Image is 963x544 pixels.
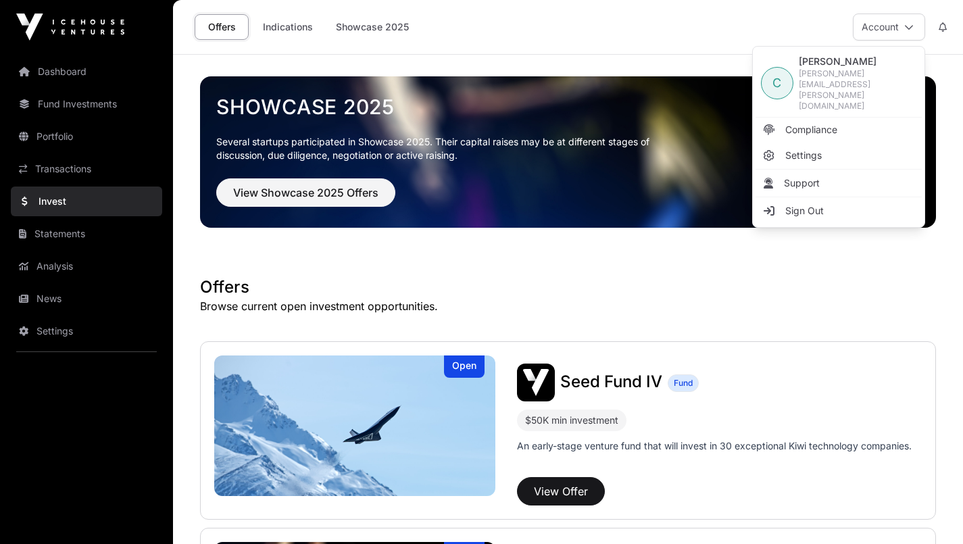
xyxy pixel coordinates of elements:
a: Portfolio [11,122,162,151]
p: An early-stage venture fund that will invest in 30 exceptional Kiwi technology companies. [517,439,912,453]
a: Offers [195,14,249,40]
img: Showcase 2025 [200,76,936,228]
a: View Showcase 2025 Offers [216,192,395,205]
a: Invest [11,187,162,216]
span: Fund [674,378,693,389]
span: Support [784,176,820,190]
a: Compliance [756,118,922,142]
span: C [772,74,781,93]
img: Seed Fund IV [214,355,495,496]
button: View Offer [517,477,605,505]
p: Several startups participated in Showcase 2025. Their capital raises may be at different stages o... [216,135,670,162]
img: Seed Fund IV [517,364,555,401]
a: Fund Investments [11,89,162,119]
span: Sign Out [785,204,824,218]
div: $50K min investment [517,410,626,431]
a: Settings [756,143,922,168]
span: Settings [785,149,822,162]
a: Showcase 2025 [216,95,920,119]
a: Dashboard [11,57,162,86]
li: Sign Out [756,199,922,223]
a: Indications [254,14,322,40]
a: Seed Fund IV [560,374,662,391]
div: $50K min investment [525,412,618,428]
a: Settings [11,316,162,346]
span: [PERSON_NAME][EMAIL_ADDRESS][PERSON_NAME][DOMAIN_NAME] [799,68,916,112]
a: News [11,284,162,314]
a: Analysis [11,251,162,281]
a: Transactions [11,154,162,184]
span: [PERSON_NAME] [799,55,916,68]
a: Seed Fund IVOpen [214,355,495,496]
p: Browse current open investment opportunities. [200,298,936,314]
img: Icehouse Ventures Logo [16,14,124,41]
iframe: Chat Widget [895,479,963,544]
li: Support [756,171,922,195]
span: View Showcase 2025 Offers [233,184,378,201]
a: Statements [11,219,162,249]
span: Seed Fund IV [560,372,662,391]
button: View Showcase 2025 Offers [216,178,395,207]
a: Showcase 2025 [327,14,418,40]
button: Account [853,14,925,41]
h1: Offers [200,276,936,298]
span: Compliance [785,123,837,137]
div: Open [444,355,485,378]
